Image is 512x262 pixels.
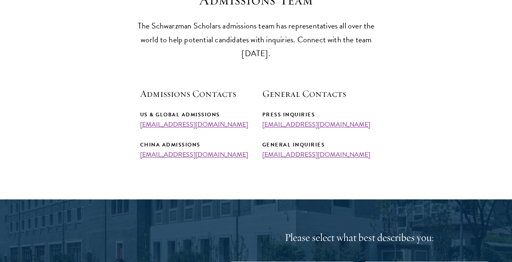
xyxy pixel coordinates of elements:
h5: Admissions Contacts [140,87,250,100]
div: General Inquiries [262,140,372,149]
a: [EMAIL_ADDRESS][DOMAIN_NAME] [140,150,248,159]
p: The Schwarzman Scholars admissions team has representatives all over the world to help potential ... [130,19,382,60]
div: China Admissions [140,140,250,149]
h5: General Contacts [262,87,372,100]
h4: Please select what best describes you: [231,230,488,245]
div: US & Global Admissions [140,110,250,119]
div: Press Inquiries [262,110,372,119]
a: [EMAIL_ADDRESS][DOMAIN_NAME] [262,120,370,129]
a: [EMAIL_ADDRESS][DOMAIN_NAME] [262,150,370,159]
a: [EMAIL_ADDRESS][DOMAIN_NAME] [140,120,248,129]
